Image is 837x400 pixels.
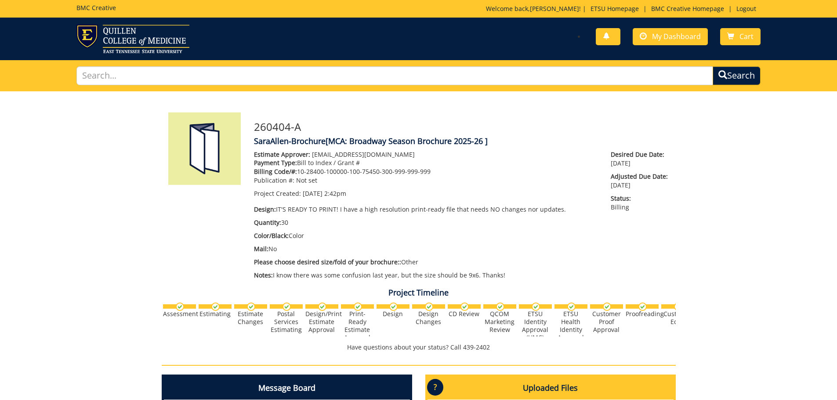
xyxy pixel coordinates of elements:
[611,150,669,159] span: Desired Due Date:
[76,66,714,85] input: Search...
[254,245,598,253] p: No
[448,310,481,318] div: CD Review
[254,271,273,279] span: Notes:
[296,176,317,184] span: Not set
[611,194,669,212] p: Billing
[247,303,255,311] img: checkmark
[611,172,669,181] span: Adjusted Due Date:
[254,159,598,167] p: Bill to Index / Grant #
[254,258,401,266] span: Please choose desired size/fold of your brochure::
[76,4,116,11] h5: BMC Creative
[486,4,761,13] p: Welcome back, ! | | |
[254,167,297,176] span: Billing Code/#:
[318,303,326,311] img: checkmark
[590,310,623,334] div: Customer Proof Approval
[254,176,294,184] span: Publication #:
[652,32,701,41] span: My Dashboard
[254,121,669,133] h3: 260404-A
[377,310,409,318] div: Design
[496,303,504,311] img: checkmark
[162,288,676,297] h4: Project Timeline
[713,66,761,85] button: Search
[427,379,443,396] p: ?
[283,303,291,311] img: checkmark
[611,150,669,168] p: [DATE]
[254,258,598,267] p: Other
[611,194,669,203] span: Status:
[270,310,303,334] div: Postal Services Estimating
[720,28,761,45] a: Cart
[586,4,643,13] a: ETSU Homepage
[647,4,728,13] a: BMC Creative Homepage
[164,377,410,400] h4: Message Board
[168,112,241,185] img: Product featured image
[460,303,469,311] img: checkmark
[530,4,579,13] a: [PERSON_NAME]
[162,343,676,352] p: Have questions about your status? Call 439-2402
[633,28,708,45] a: My Dashboard
[234,310,267,326] div: Estimate Changes
[254,150,598,159] p: [EMAIL_ADDRESS][DOMAIN_NAME]
[254,167,598,176] p: 10-28400-100000-100-75450-300-999-999-999
[425,303,433,311] img: checkmark
[354,303,362,311] img: checkmark
[428,377,674,400] h4: Uploaded Files
[674,303,682,311] img: checkmark
[254,150,310,159] span: Estimate Approver:
[554,310,587,342] div: ETSU Health Identity Approval
[483,310,516,334] div: QCOM Marketing Review
[303,189,346,198] span: [DATE] 2:42pm
[254,218,598,227] p: 30
[176,303,184,311] img: checkmark
[254,218,281,227] span: Quantity:
[254,231,289,240] span: Color/Black:
[638,303,647,311] img: checkmark
[254,159,297,167] span: Payment Type:
[76,25,189,53] img: ETSU logo
[626,310,659,318] div: Proofreading
[254,245,268,253] span: Mail:
[305,310,338,334] div: Design/Print Estimate Approval
[603,303,611,311] img: checkmark
[326,136,488,146] span: [MCA: Broadway Season Brochure 2025-26 ]
[254,189,301,198] span: Project Created:
[254,231,598,240] p: Color
[199,310,232,318] div: Estimating
[611,172,669,190] p: [DATE]
[412,310,445,326] div: Design Changes
[254,205,276,213] span: Design:
[519,310,552,342] div: ETSU Identity Approval (UMC)
[254,137,669,146] h4: SaraAllen-Brochure
[567,303,576,311] img: checkmark
[254,271,598,280] p: I know there was some confusion last year, but the size should be 9x6. Thanks!
[254,205,598,214] p: IT'S READY TO PRINT! I have a high resolution print-ready file that needs NO changes nor updates.
[739,32,754,41] span: Cart
[341,310,374,342] div: Print-Ready Estimate Approval
[389,303,398,311] img: checkmark
[532,303,540,311] img: checkmark
[211,303,220,311] img: checkmark
[661,310,694,326] div: Customer Edits
[163,310,196,318] div: Assessment
[732,4,761,13] a: Logout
